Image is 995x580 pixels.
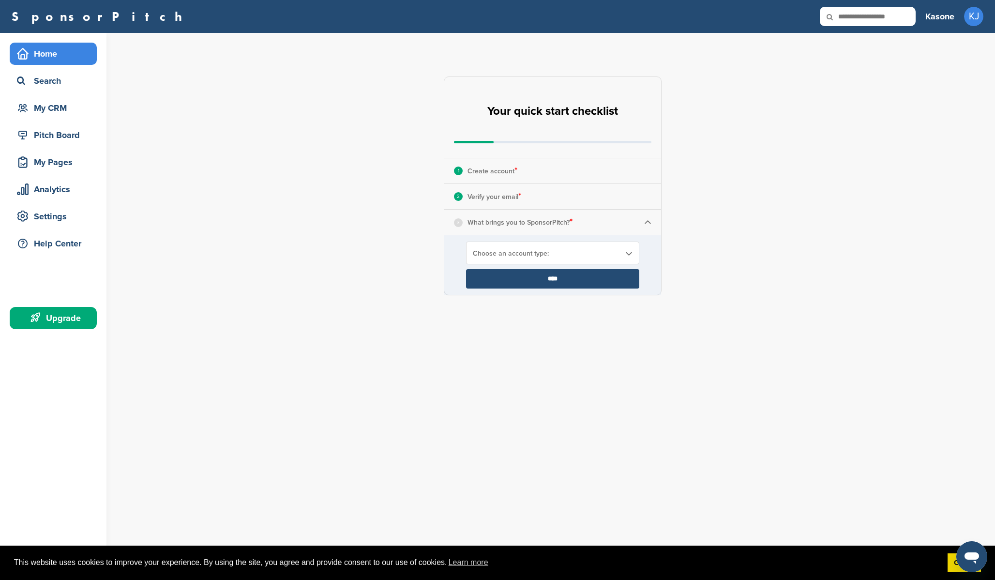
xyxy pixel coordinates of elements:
a: Pitch Board [10,124,97,146]
div: 3 [454,218,463,227]
div: My CRM [15,99,97,117]
div: Settings [15,208,97,225]
div: Analytics [15,181,97,198]
div: Search [15,72,97,90]
a: Analytics [10,178,97,200]
div: 1 [454,167,463,175]
a: Settings [10,205,97,228]
a: Help Center [10,232,97,255]
iframe: Button to launch messaging window [956,541,987,572]
p: Create account [467,165,517,177]
p: Verify your email [467,190,521,203]
span: Choose an account type: [473,249,620,258]
a: dismiss cookie message [948,553,981,573]
span: KJ [964,7,983,26]
span: This website uses cookies to improve your experience. By using the site, you agree and provide co... [14,555,940,570]
p: What brings you to SponsorPitch? [467,216,573,229]
h2: Your quick start checklist [487,101,618,122]
a: My CRM [10,97,97,119]
a: Kasone [925,6,954,27]
div: My Pages [15,153,97,171]
div: 2 [454,192,463,201]
a: My Pages [10,151,97,173]
h3: Kasone [925,10,954,23]
a: Search [10,70,97,92]
div: Pitch Board [15,126,97,144]
div: Help Center [15,235,97,252]
a: learn more about cookies [447,555,490,570]
a: Upgrade [10,307,97,329]
div: Upgrade [15,309,97,327]
a: Home [10,43,97,65]
img: Checklist arrow 1 [644,219,651,226]
div: Home [15,45,97,62]
a: SponsorPitch [12,10,188,23]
